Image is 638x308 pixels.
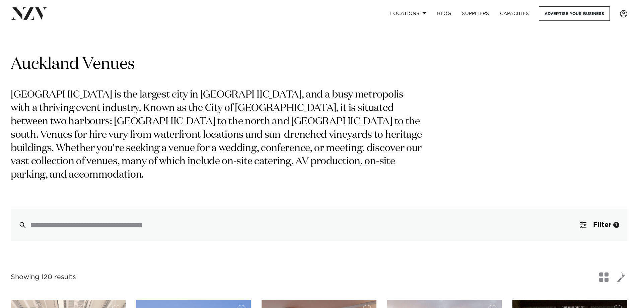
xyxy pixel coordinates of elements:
[11,272,76,283] div: Showing 120 results
[11,54,627,75] h1: Auckland Venues
[572,209,627,241] button: Filter1
[432,6,456,21] a: BLOG
[593,222,611,228] span: Filter
[11,7,47,19] img: nzv-logo.png
[539,6,610,21] a: Advertise your business
[11,88,425,182] p: [GEOGRAPHIC_DATA] is the largest city in [GEOGRAPHIC_DATA], and a busy metropolis with a thriving...
[385,6,432,21] a: Locations
[613,222,619,228] div: 1
[456,6,494,21] a: SUPPLIERS
[495,6,535,21] a: Capacities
